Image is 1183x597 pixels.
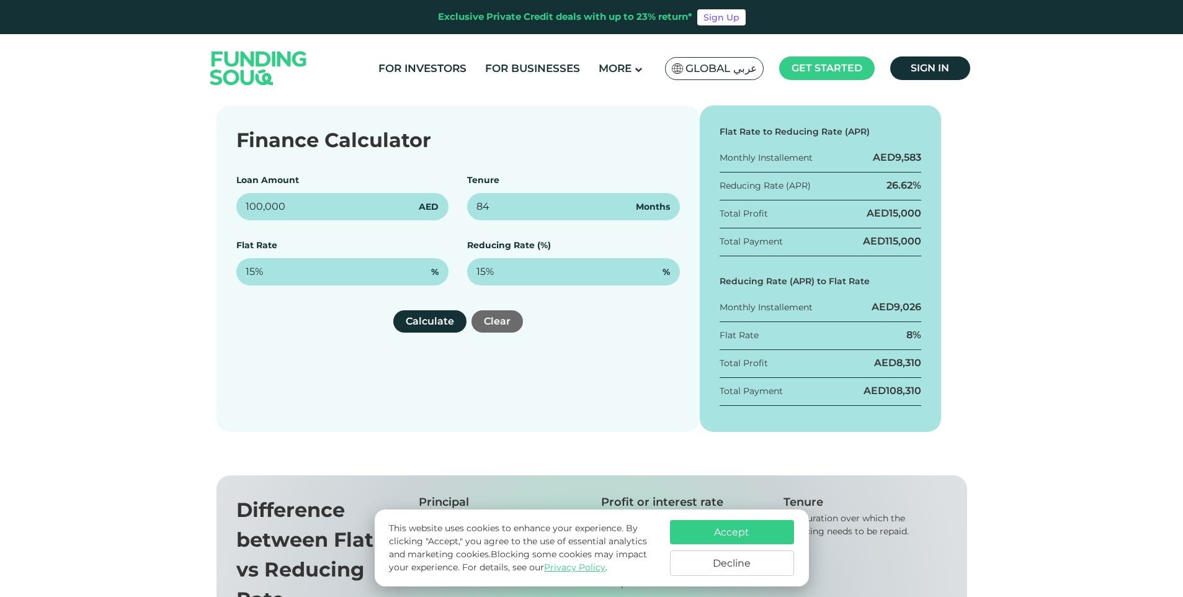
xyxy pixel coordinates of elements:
[467,240,551,251] label: Reducing Rate (%)
[792,62,862,74] span: Get started
[462,562,607,573] span: For details, see our .
[419,495,583,509] div: Principal
[885,235,921,247] span: 115,000
[375,58,470,79] a: For Investors
[874,356,921,370] div: AED
[873,151,921,164] div: AED
[906,328,921,342] div: 8%
[720,235,783,248] div: Total Payment
[890,56,970,80] a: Sign in
[471,310,523,333] button: Clear
[236,125,680,155] div: Finance Calculator
[895,151,921,163] span: 9,583
[544,562,605,573] a: Privacy Policy
[889,207,921,219] span: 15,000
[863,235,921,248] div: AED
[670,520,794,544] button: Accept
[601,495,765,509] div: Profit or interest rate
[389,549,647,573] span: Blocking some cookies may impact your experience.
[198,37,319,99] img: Logo
[236,240,277,251] label: Flat Rate
[672,63,683,74] img: SA Flag
[720,151,813,164] div: Monthly Installement
[663,266,670,279] span: %
[894,301,921,313] span: 9,026
[720,179,811,192] div: Reducing Rate (APR)
[720,385,783,398] div: Total Payment
[482,58,583,79] a: For Businesses
[911,62,949,74] span: Sign in
[783,512,947,538] div: The duration over which the financing needs to be repaid.
[783,495,947,509] div: Tenure
[467,174,499,186] label: Tenure
[599,62,632,74] span: More
[720,275,922,288] div: Reducing Rate (APR) to Flat Rate
[720,207,768,220] div: Total Profit
[697,9,746,25] a: Sign Up
[896,357,921,369] span: 8,310
[872,300,921,314] div: AED
[236,174,299,186] label: Loan Amount
[720,329,759,342] div: Flat Rate
[431,266,439,279] span: %
[389,522,657,574] p: This website uses cookies to enhance your experience. By clicking "Accept," you agree to the use ...
[864,384,921,398] div: AED
[685,61,757,76] span: Global عربي
[886,385,921,397] span: 108,310
[867,207,921,220] div: AED
[438,10,692,24] div: Exclusive Private Credit deals with up to 23% return*
[720,301,813,314] div: Monthly Installement
[720,357,768,370] div: Total Profit
[419,200,439,213] span: AED
[393,310,467,333] button: Calculate
[636,200,670,213] span: Months
[670,550,794,576] button: Decline
[886,179,921,192] div: 26.62%
[720,125,922,138] div: Flat Rate to Reducing Rate (APR)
